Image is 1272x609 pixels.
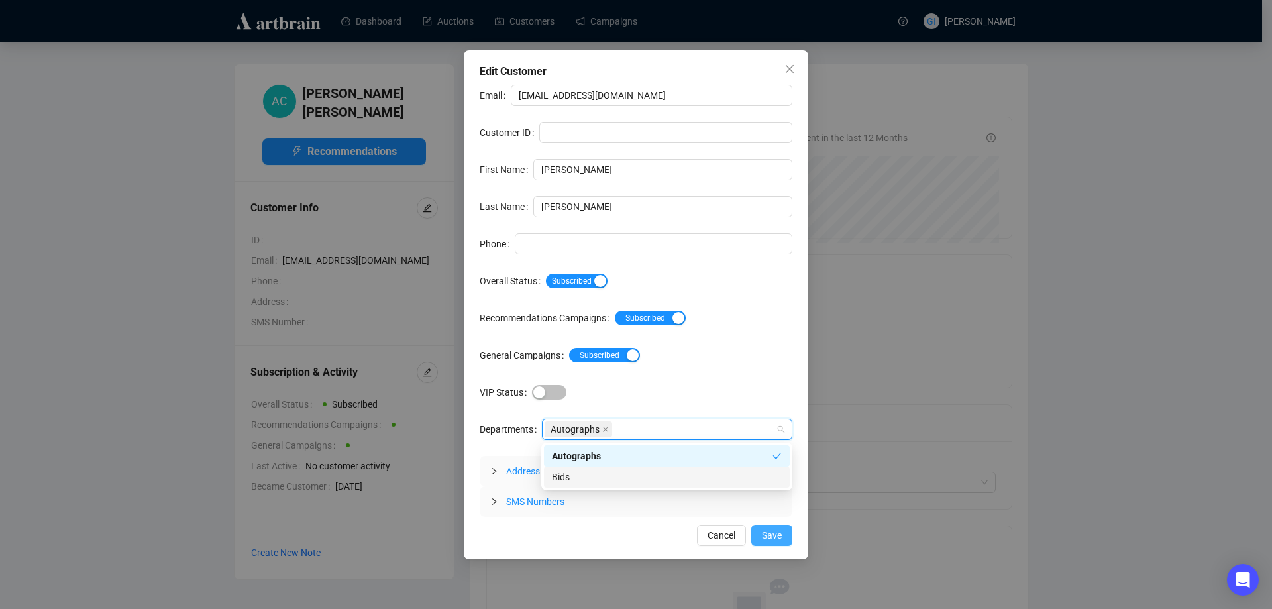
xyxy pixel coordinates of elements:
[515,233,792,254] input: Phone
[480,196,533,217] label: Last Name
[480,456,792,486] div: Address
[480,85,511,106] label: Email
[480,122,539,143] label: Customer ID
[546,274,608,288] button: Overall Status
[533,159,792,180] input: First Name
[545,421,612,437] span: Autographs
[544,467,790,488] div: Bids
[480,64,792,80] div: Edit Customer
[772,451,782,461] span: check
[615,311,686,325] button: Recommendations Campaigns
[569,348,640,362] button: General Campaigns
[506,496,564,507] span: SMS Numbers
[539,122,792,143] input: Customer ID
[784,64,795,74] span: close
[552,470,782,484] div: Bids
[762,528,782,543] span: Save
[490,467,498,475] span: collapsed
[697,525,746,546] button: Cancel
[480,159,533,180] label: First Name
[551,422,600,437] span: Autographs
[544,445,790,467] div: Autographs
[480,233,515,254] label: Phone
[779,58,800,80] button: Close
[751,525,792,546] button: Save
[480,307,615,329] label: Recommendations Campaigns
[480,382,532,403] label: VIP Status
[533,196,792,217] input: Last Name
[708,528,735,543] span: Cancel
[532,385,566,400] button: VIP Status
[602,426,609,433] span: close
[480,345,569,366] label: General Campaigns
[506,466,540,476] span: Address
[1227,564,1259,596] div: Open Intercom Messenger
[552,449,772,463] div: Autographs
[480,486,792,517] div: SMS Numbers
[511,85,792,106] input: Email
[480,270,546,292] label: Overall Status
[615,421,617,437] input: Departments
[490,498,498,506] span: collapsed
[480,419,542,440] label: Departments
